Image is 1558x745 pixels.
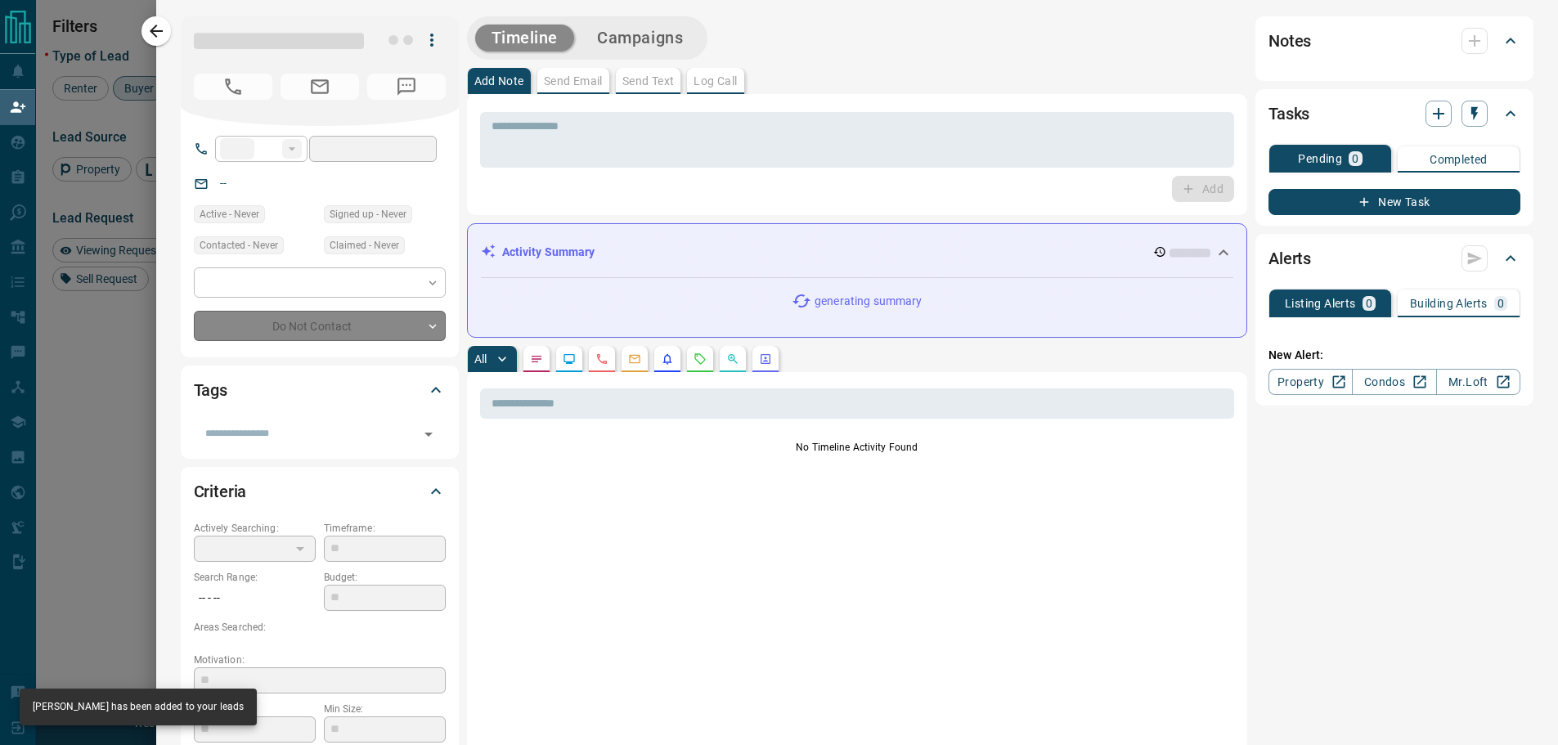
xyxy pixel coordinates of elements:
[1436,369,1520,395] a: Mr.Loft
[480,440,1235,455] p: No Timeline Activity Found
[1268,189,1520,215] button: New Task
[1366,298,1372,309] p: 0
[563,352,576,366] svg: Lead Browsing Activity
[581,25,699,52] button: Campaigns
[1268,94,1520,133] div: Tasks
[694,352,707,366] svg: Requests
[220,177,227,190] a: --
[330,237,399,254] span: Claimed - Never
[194,585,316,612] p: -- - --
[33,693,244,720] div: [PERSON_NAME] has been added to your leads
[1430,154,1488,165] p: Completed
[1268,101,1309,127] h2: Tasks
[1268,347,1520,364] p: New Alert:
[726,352,739,366] svg: Opportunities
[324,570,446,585] p: Budget:
[475,25,575,52] button: Timeline
[330,206,406,222] span: Signed up - Never
[367,74,446,100] span: No Number
[474,353,487,365] p: All
[194,620,446,635] p: Areas Searched:
[324,702,446,716] p: Min Size:
[1410,298,1488,309] p: Building Alerts
[1268,21,1520,61] div: Notes
[281,74,359,100] span: No Email
[530,352,543,366] svg: Notes
[1268,28,1311,54] h2: Notes
[1298,153,1342,164] p: Pending
[1268,369,1353,395] a: Property
[628,352,641,366] svg: Emails
[194,478,247,505] h2: Criteria
[200,206,259,222] span: Active - Never
[1268,245,1311,272] h2: Alerts
[194,653,446,667] p: Motivation:
[200,237,278,254] span: Contacted - Never
[1352,153,1358,164] p: 0
[417,423,440,446] button: Open
[194,472,446,511] div: Criteria
[194,521,316,536] p: Actively Searching:
[1352,369,1436,395] a: Condos
[474,75,524,87] p: Add Note
[194,74,272,100] span: No Number
[1497,298,1504,309] p: 0
[1268,239,1520,278] div: Alerts
[759,352,772,366] svg: Agent Actions
[194,370,446,410] div: Tags
[194,311,446,341] div: Do Not Contact
[661,352,674,366] svg: Listing Alerts
[194,377,227,403] h2: Tags
[1285,298,1356,309] p: Listing Alerts
[595,352,608,366] svg: Calls
[324,521,446,536] p: Timeframe:
[194,570,316,585] p: Search Range:
[481,237,1234,267] div: Activity Summary
[502,244,595,261] p: Activity Summary
[815,293,922,310] p: generating summary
